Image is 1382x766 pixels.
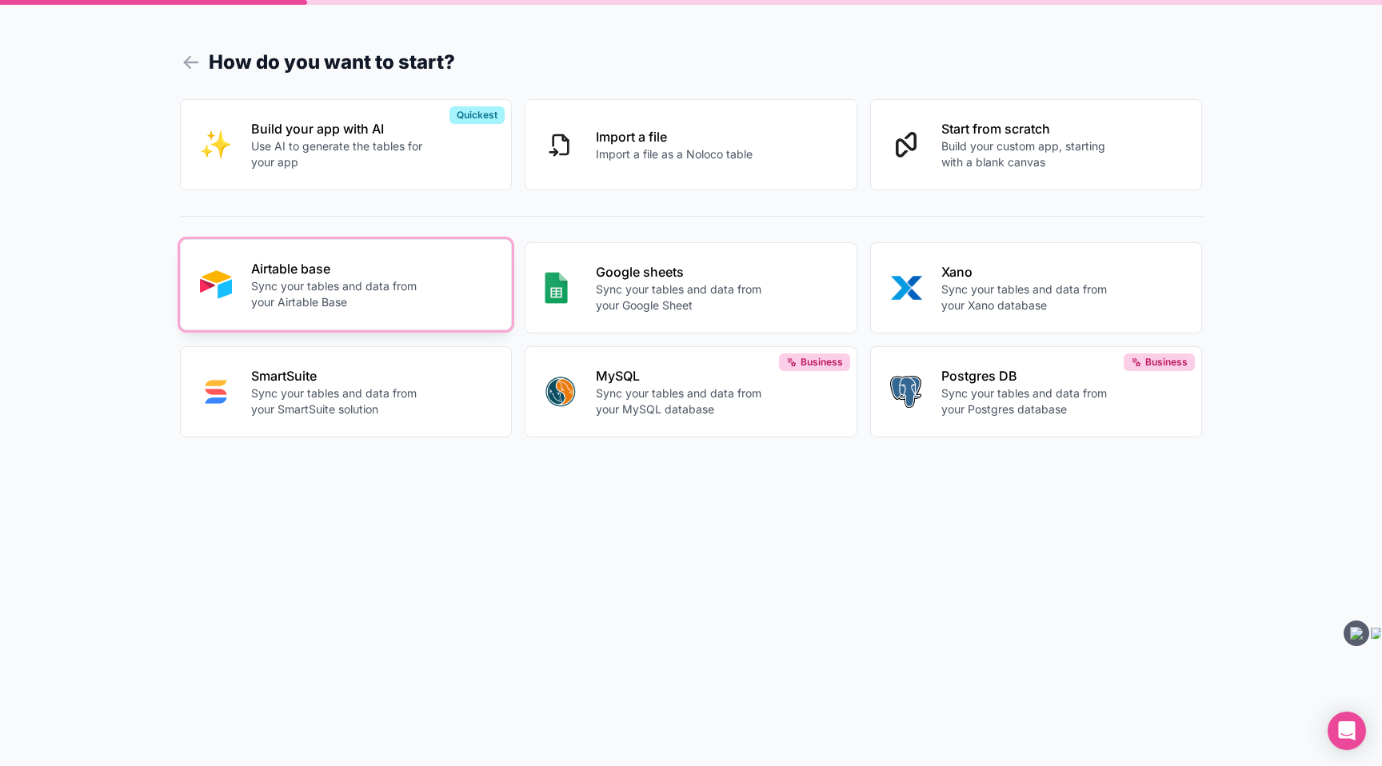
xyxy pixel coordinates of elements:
[525,99,857,190] button: Import a fileImport a file as a Noloco table
[251,366,429,385] p: SmartSuite
[545,376,577,408] img: MYSQL
[941,366,1119,385] p: Postgres DB
[870,99,1203,190] button: Start from scratchBuild your custom app, starting with a blank canvas
[200,269,232,301] img: AIRTABLE
[251,138,429,170] p: Use AI to generate the tables for your app
[1328,712,1366,750] div: Open Intercom Messenger
[870,346,1203,437] button: POSTGRESPostgres DBSync your tables and data from your Postgres databaseBusiness
[180,48,1203,77] h1: How do you want to start?
[596,127,753,146] p: Import a file
[941,385,1119,417] p: Sync your tables and data from your Postgres database
[180,239,513,330] button: AIRTABLEAirtable baseSync your tables and data from your Airtable Base
[251,119,429,138] p: Build your app with AI
[941,138,1119,170] p: Build your custom app, starting with a blank canvas
[596,385,773,417] p: Sync your tables and data from your MySQL database
[251,385,429,417] p: Sync your tables and data from your SmartSuite solution
[525,346,857,437] button: MYSQLMySQLSync your tables and data from your MySQL databaseBusiness
[251,278,429,310] p: Sync your tables and data from your Airtable Base
[596,366,773,385] p: MySQL
[596,281,773,313] p: Sync your tables and data from your Google Sheet
[449,106,505,124] div: Quickest
[525,242,857,333] button: GOOGLE_SHEETSGoogle sheetsSync your tables and data from your Google Sheet
[200,376,232,408] img: SMART_SUITE
[890,272,922,304] img: XANO
[890,376,921,408] img: POSTGRES
[870,242,1203,333] button: XANOXanoSync your tables and data from your Xano database
[1145,356,1188,369] span: Business
[596,262,773,281] p: Google sheets
[545,272,568,304] img: GOOGLE_SHEETS
[941,119,1119,138] p: Start from scratch
[180,346,513,437] button: SMART_SUITESmartSuiteSync your tables and data from your SmartSuite solution
[180,99,513,190] button: INTERNAL_WITH_AIBuild your app with AIUse AI to generate the tables for your appQuickest
[941,262,1119,281] p: Xano
[941,281,1119,313] p: Sync your tables and data from your Xano database
[596,146,753,162] p: Import a file as a Noloco table
[801,356,843,369] span: Business
[200,129,232,161] img: INTERNAL_WITH_AI
[251,259,429,278] p: Airtable base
